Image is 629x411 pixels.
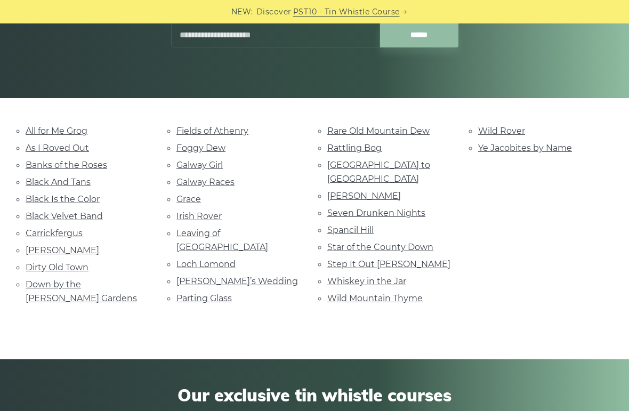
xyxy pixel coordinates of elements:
[327,259,450,269] a: Step It Out [PERSON_NAME]
[26,385,603,405] span: Our exclusive tin whistle courses
[176,276,298,286] a: [PERSON_NAME]’s Wedding
[26,194,100,204] a: Black Is the Color
[176,211,222,221] a: Irish Rover
[327,293,423,303] a: Wild Mountain Thyme
[327,242,433,252] a: Star of the County Down
[176,143,225,153] a: Foggy Dew
[176,194,201,204] a: Grace
[176,126,248,136] a: Fields of Athenry
[176,177,235,187] a: Galway Races
[26,160,107,170] a: Banks of the Roses
[26,228,83,238] a: Carrickfergus
[26,211,103,221] a: Black Velvet Band
[176,293,232,303] a: Parting Glass
[26,126,87,136] a: All for Me Grog
[26,262,88,272] a: Dirty Old Town
[176,228,268,252] a: Leaving of [GEOGRAPHIC_DATA]
[327,143,382,153] a: Rattling Bog
[293,6,400,18] a: PST10 - Tin Whistle Course
[231,6,253,18] span: NEW:
[176,160,223,170] a: Galway Girl
[327,160,430,184] a: [GEOGRAPHIC_DATA] to [GEOGRAPHIC_DATA]
[26,177,91,187] a: Black And Tans
[256,6,292,18] span: Discover
[327,191,401,201] a: [PERSON_NAME]
[327,225,374,235] a: Spancil Hill
[327,126,430,136] a: Rare Old Mountain Dew
[478,126,525,136] a: Wild Rover
[327,276,406,286] a: Whiskey in the Jar
[26,143,89,153] a: As I Roved Out
[327,208,425,218] a: Seven Drunken Nights
[176,259,236,269] a: Loch Lomond
[478,143,572,153] a: Ye Jacobites by Name
[26,279,137,303] a: Down by the [PERSON_NAME] Gardens
[26,245,99,255] a: [PERSON_NAME]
